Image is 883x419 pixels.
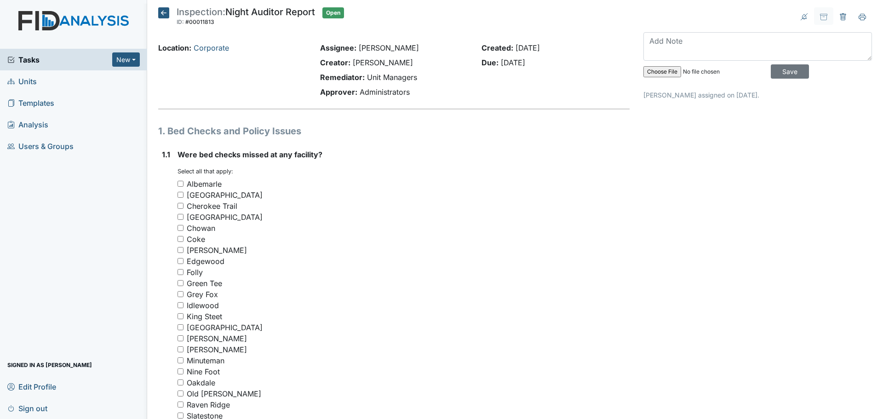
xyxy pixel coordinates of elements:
input: Raven Ridge [178,402,183,408]
div: Nine Foot [187,366,220,377]
input: Old [PERSON_NAME] [178,390,183,396]
span: Users & Groups [7,139,74,153]
input: [GEOGRAPHIC_DATA] [178,214,183,220]
span: [DATE] [516,43,540,52]
span: Analysis [7,117,48,132]
div: Raven Ridge [187,399,230,410]
span: Units [7,74,37,88]
span: [DATE] [501,58,525,67]
div: [PERSON_NAME] [187,245,247,256]
div: Green Tee [187,278,222,289]
div: Cherokee Trail [187,201,237,212]
div: Oakdale [187,377,215,388]
div: [PERSON_NAME] [187,344,247,355]
div: Night Auditor Report [177,7,315,28]
input: Minuteman [178,357,183,363]
input: Edgewood [178,258,183,264]
strong: Created: [482,43,513,52]
span: Unit Managers [367,73,417,82]
div: Grey Fox [187,289,218,300]
div: Chowan [187,223,215,234]
input: [PERSON_NAME] [178,335,183,341]
a: Corporate [194,43,229,52]
input: Oakdale [178,379,183,385]
span: Administrators [360,87,410,97]
span: ID: [177,18,184,25]
span: Edit Profile [7,379,56,394]
input: Coke [178,236,183,242]
div: [GEOGRAPHIC_DATA] [187,189,263,201]
div: Idlewood [187,300,219,311]
input: Nine Foot [178,368,183,374]
div: Albemarle [187,178,222,189]
strong: Approver: [320,87,357,97]
input: [PERSON_NAME] [178,346,183,352]
div: [PERSON_NAME] [187,333,247,344]
span: Open [322,7,344,18]
div: Coke [187,234,205,245]
label: 1.1 [162,149,170,160]
input: Green Tee [178,280,183,286]
strong: Due: [482,58,499,67]
input: [PERSON_NAME] [178,247,183,253]
input: Cherokee Trail [178,203,183,209]
input: Folly [178,269,183,275]
span: #00011813 [185,18,214,25]
span: Sign out [7,401,47,415]
input: [GEOGRAPHIC_DATA] [178,324,183,330]
span: [PERSON_NAME] [359,43,419,52]
span: [PERSON_NAME] [353,58,413,67]
div: Edgewood [187,256,224,267]
input: King Steet [178,313,183,319]
span: Were bed checks missed at any facility? [178,150,322,159]
span: Inspection: [177,6,225,17]
input: Save [771,64,809,79]
small: Select all that apply: [178,168,233,175]
strong: Location: [158,43,191,52]
input: Albemarle [178,181,183,187]
input: Slatestone [178,413,183,419]
div: [GEOGRAPHIC_DATA] [187,322,263,333]
button: New [112,52,140,67]
input: Idlewood [178,302,183,308]
div: [GEOGRAPHIC_DATA] [187,212,263,223]
div: King Steet [187,311,222,322]
div: Old [PERSON_NAME] [187,388,261,399]
h1: 1. Bed Checks and Policy Issues [158,124,630,138]
div: Folly [187,267,203,278]
a: Tasks [7,54,112,65]
input: Chowan [178,225,183,231]
p: [PERSON_NAME] assigned on [DATE]. [643,90,872,100]
strong: Creator: [320,58,350,67]
input: Grey Fox [178,291,183,297]
input: [GEOGRAPHIC_DATA] [178,192,183,198]
span: Templates [7,96,54,110]
strong: Assignee: [320,43,356,52]
div: Minuteman [187,355,224,366]
strong: Remediator: [320,73,365,82]
span: Signed in as [PERSON_NAME] [7,358,92,372]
